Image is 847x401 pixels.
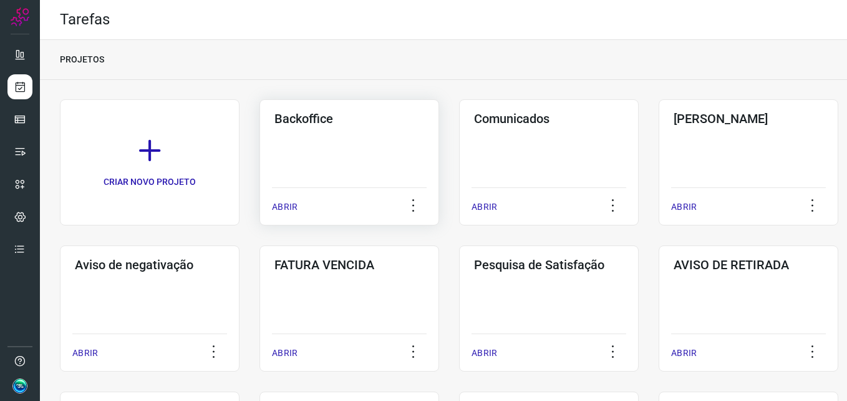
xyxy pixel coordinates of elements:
p: ABRIR [272,347,298,360]
img: Logo [11,7,29,26]
p: ABRIR [472,347,497,360]
h3: Aviso de negativação [75,257,225,272]
p: ABRIR [671,200,697,214]
h3: Backoffice [274,111,424,126]
h3: FATURA VENCIDA [274,257,424,272]
p: ABRIR [272,200,298,214]
h3: AVISO DE RETIRADA [674,257,823,272]
p: ABRIR [72,347,98,360]
p: ABRIR [472,200,497,214]
p: PROJETOS [60,53,104,66]
p: CRIAR NOVO PROJETO [104,176,196,189]
h3: [PERSON_NAME] [674,111,823,126]
p: ABRIR [671,347,697,360]
h2: Tarefas [60,11,110,29]
h3: Pesquisa de Satisfação [474,257,624,272]
img: d1faacb7788636816442e007acca7356.jpg [12,379,27,394]
h3: Comunicados [474,111,624,126]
